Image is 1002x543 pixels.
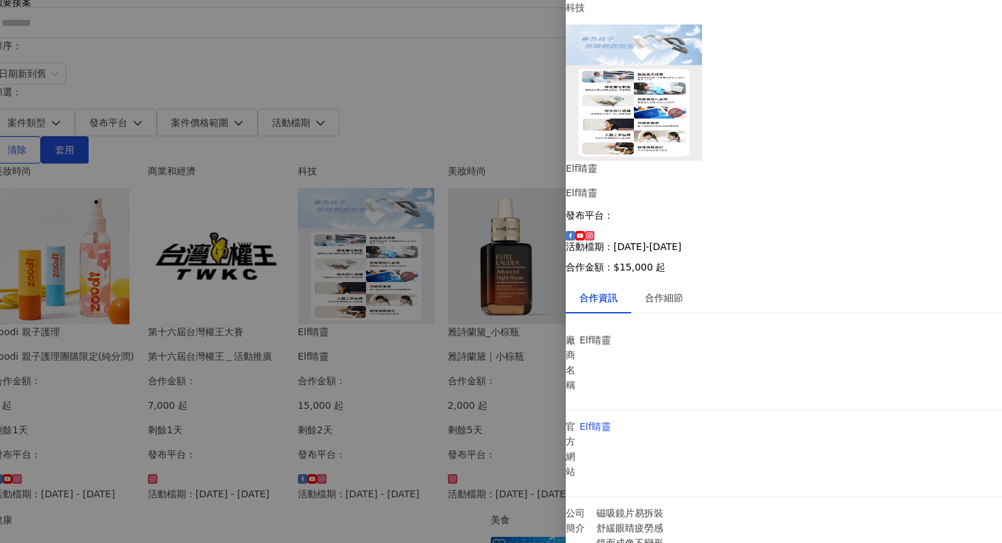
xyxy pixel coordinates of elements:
p: 合作金額： $15,000 起 [566,262,1002,273]
p: 發布平台： [566,210,1002,221]
img: Elf睛靈 [566,25,702,161]
p: 公司簡介 [566,506,590,536]
p: 廠商名稱 [566,332,573,392]
p: 官方網站 [566,419,573,479]
a: Elf睛靈 [579,421,611,432]
div: Elf睛靈 [566,161,1002,176]
div: Elf睛靈 [566,185,1002,200]
p: Elf睛靈 [579,332,641,347]
div: 合作細節 [645,290,683,305]
div: 合作資訊 [579,290,618,305]
p: 活動檔期：[DATE]-[DATE] [566,241,1002,252]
